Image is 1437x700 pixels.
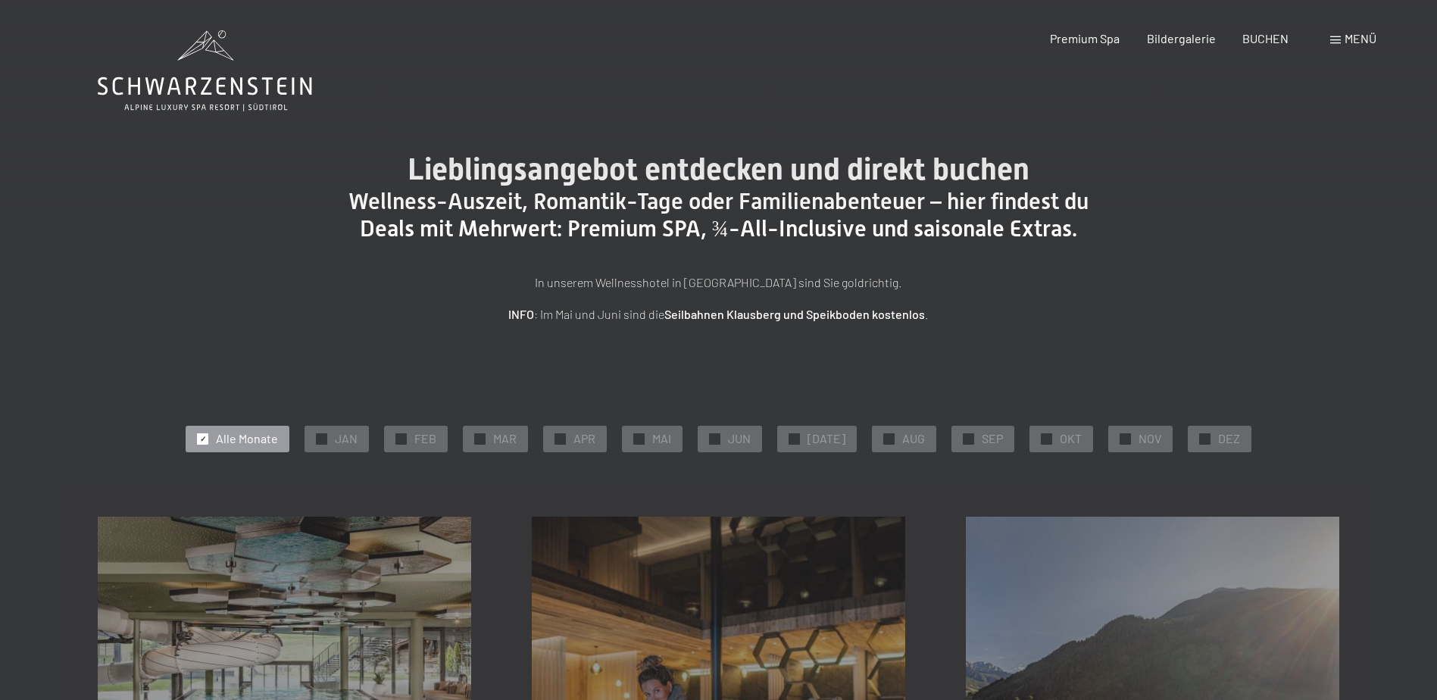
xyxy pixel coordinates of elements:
[636,433,642,444] span: ✓
[792,433,798,444] span: ✓
[1242,31,1289,45] a: BUCHEN
[477,433,483,444] span: ✓
[1218,430,1240,447] span: DEZ
[493,430,517,447] span: MAR
[886,433,892,444] span: ✓
[966,433,972,444] span: ✓
[1060,430,1082,447] span: OKT
[664,307,925,321] strong: Seilbahnen Klausberg und Speikboden kostenlos
[216,430,278,447] span: Alle Monate
[652,430,671,447] span: MAI
[1044,433,1050,444] span: ✓
[348,188,1089,242] span: Wellness-Auszeit, Romantik-Tage oder Familienabenteuer – hier findest du Deals mit Mehrwert: Prem...
[1123,433,1129,444] span: ✓
[1050,31,1120,45] a: Premium Spa
[808,430,845,447] span: [DATE]
[340,305,1098,324] p: : Im Mai und Juni sind die .
[508,307,534,321] strong: INFO
[408,152,1029,187] span: Lieblingsangebot entdecken und direkt buchen
[1345,31,1376,45] span: Menü
[558,433,564,444] span: ✓
[1147,31,1216,45] a: Bildergalerie
[335,430,358,447] span: JAN
[200,433,206,444] span: ✓
[1139,430,1161,447] span: NOV
[573,430,595,447] span: APR
[398,433,405,444] span: ✓
[414,430,436,447] span: FEB
[1202,433,1208,444] span: ✓
[340,273,1098,292] p: In unserem Wellnesshotel in [GEOGRAPHIC_DATA] sind Sie goldrichtig.
[728,430,751,447] span: JUN
[902,430,925,447] span: AUG
[982,430,1003,447] span: SEP
[319,433,325,444] span: ✓
[712,433,718,444] span: ✓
